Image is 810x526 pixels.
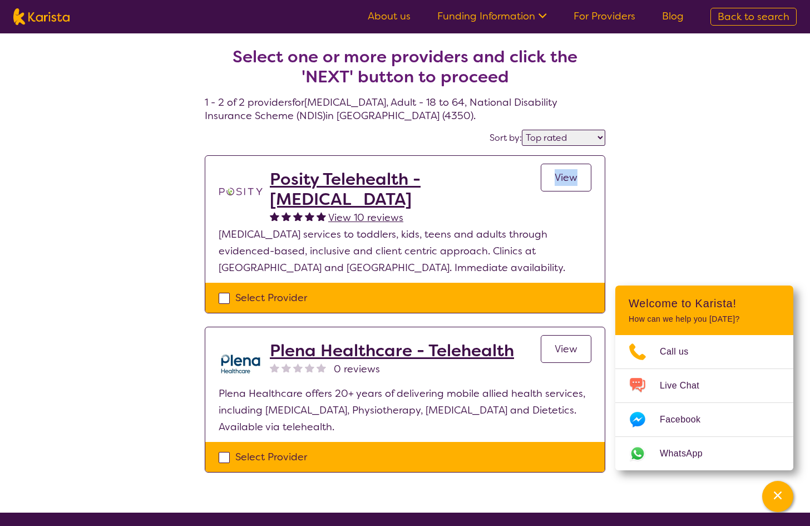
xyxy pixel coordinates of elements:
a: For Providers [574,9,635,23]
button: Channel Menu [762,481,793,512]
span: Facebook [660,411,714,428]
span: View [555,342,577,356]
div: Channel Menu [615,286,793,470]
h2: Select one or more providers and click the 'NEXT' button to proceed [218,47,592,87]
label: Sort by: [490,132,522,144]
span: Back to search [718,10,789,23]
span: View [555,171,577,184]
span: WhatsApp [660,445,716,462]
img: nonereviewstar [317,363,326,372]
img: nonereviewstar [270,363,279,372]
p: [MEDICAL_DATA] services to toddlers, kids, teens and adults through evidenced-based, inclusive an... [219,226,591,276]
img: fullstar [305,212,314,221]
a: Posity Telehealth - [MEDICAL_DATA] [270,169,541,209]
img: qwv9egg5taowukv2xnze.png [219,341,263,385]
p: Plena Healthcare offers 20+ years of delivering mobile allied health services, including [MEDICAL... [219,385,591,435]
img: fullstar [270,212,279,221]
a: Funding Information [437,9,547,23]
img: Karista logo [13,8,70,25]
ul: Choose channel [615,335,793,470]
a: Web link opens in a new tab. [615,437,793,470]
img: fullstar [317,212,326,221]
span: 0 reviews [334,361,380,377]
a: Plena Healthcare - Telehealth [270,341,514,361]
img: fullstar [281,212,291,221]
a: View [541,335,591,363]
img: nonereviewstar [281,363,291,372]
img: t1bslo80pcylnzwjhndq.png [219,169,263,214]
img: nonereviewstar [293,363,303,372]
img: nonereviewstar [305,363,314,372]
a: Blog [662,9,684,23]
span: Call us [660,343,702,360]
h4: 1 - 2 of 2 providers for [MEDICAL_DATA] , Adult - 18 to 64 , National Disability Insurance Scheme... [205,20,605,122]
a: About us [368,9,411,23]
a: View [541,164,591,191]
img: fullstar [293,212,303,221]
a: View 10 reviews [328,209,403,226]
span: Live Chat [660,377,713,394]
a: Back to search [710,8,797,26]
p: How can we help you [DATE]? [629,314,780,324]
h2: Welcome to Karista! [629,297,780,310]
span: View 10 reviews [328,211,403,224]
